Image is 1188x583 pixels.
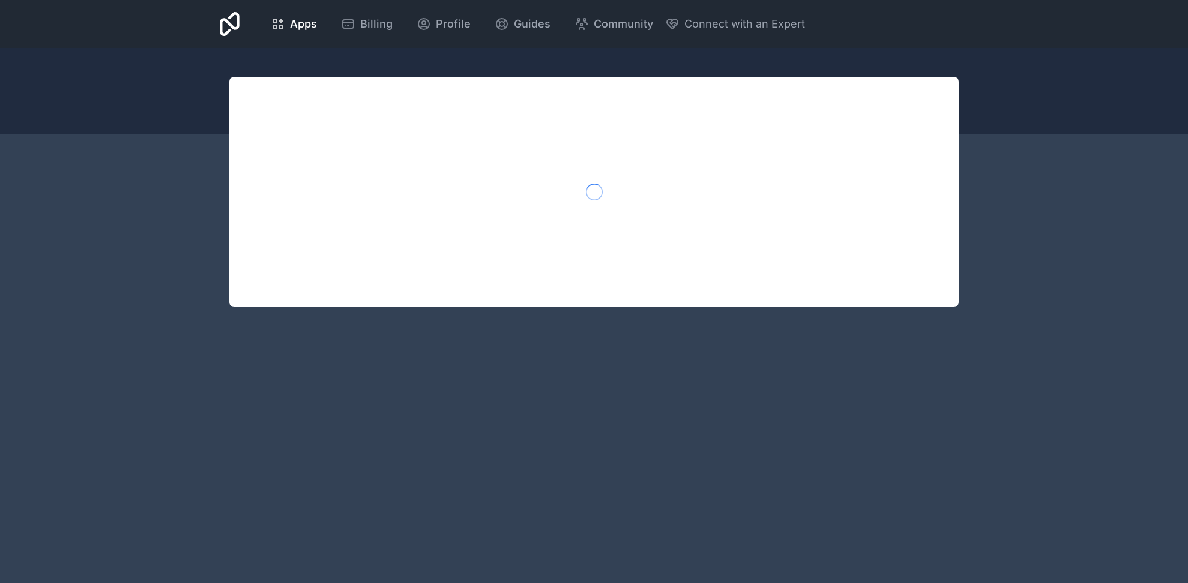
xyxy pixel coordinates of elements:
span: Billing [360,16,393,32]
span: Connect with an Expert [684,16,805,32]
a: Profile [407,11,480,37]
span: Community [594,16,653,32]
span: Apps [290,16,317,32]
button: Connect with an Expert [665,16,805,32]
a: Guides [485,11,560,37]
span: Profile [436,16,471,32]
a: Billing [331,11,402,37]
a: Community [565,11,663,37]
a: Apps [261,11,327,37]
span: Guides [514,16,550,32]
